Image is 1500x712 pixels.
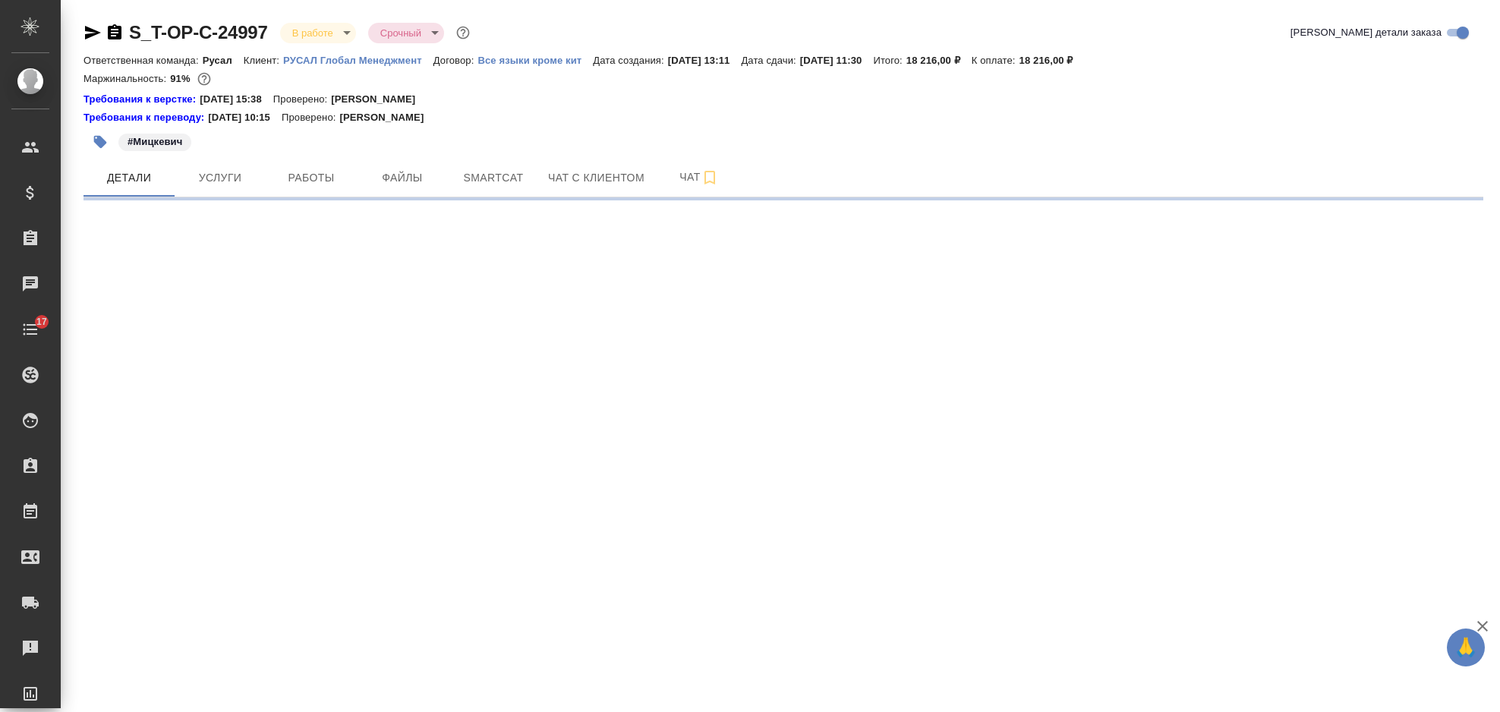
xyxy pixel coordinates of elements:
button: Доп статусы указывают на важность/срочность заказа [453,23,473,43]
div: В работе [368,23,444,43]
button: 1434.60 RUB; [194,69,214,89]
button: В работе [288,27,338,39]
div: В работе [280,23,356,43]
button: Добавить тэг [84,125,117,159]
span: 🙏 [1453,632,1479,663]
p: Маржинальность: [84,73,170,84]
p: Итого: [873,55,906,66]
p: [DATE] 11:30 [800,55,874,66]
a: 17 [4,310,57,348]
a: Требования к переводу: [84,110,208,125]
span: Услуги [184,169,257,187]
p: Клиент: [244,55,283,66]
button: Скопировать ссылку [106,24,124,42]
p: 91% [170,73,194,84]
p: Русал [203,55,244,66]
span: Чат с клиентом [548,169,644,187]
span: Файлы [366,169,439,187]
p: [DATE] 15:38 [200,92,273,107]
span: Детали [93,169,165,187]
span: Чат [663,168,736,187]
span: Работы [275,169,348,187]
a: Все языки кроме кит [477,53,593,66]
span: Мицкевич [117,134,193,147]
svg: Подписаться [701,169,719,187]
p: [DATE] 10:15 [208,110,282,125]
a: S_T-OP-C-24997 [129,22,268,43]
p: Договор: [433,55,478,66]
p: Проверено: [273,92,332,107]
p: Дата сдачи: [741,55,799,66]
p: Ответственная команда: [84,55,203,66]
p: [DATE] 13:11 [668,55,742,66]
p: Дата создания: [593,55,667,66]
p: 18 216,00 ₽ [1019,55,1085,66]
button: Скопировать ссылку для ЯМессенджера [84,24,102,42]
a: РУСАЛ Глобал Менеджмент [283,53,433,66]
span: 17 [27,314,56,329]
p: [PERSON_NAME] [339,110,435,125]
button: Срочный [376,27,426,39]
div: Нажми, чтобы открыть папку с инструкцией [84,110,208,125]
p: РУСАЛ Глобал Менеджмент [283,55,433,66]
span: Smartcat [457,169,530,187]
span: [PERSON_NAME] детали заказа [1290,25,1442,40]
div: Нажми, чтобы открыть папку с инструкцией [84,92,200,107]
p: 18 216,00 ₽ [906,55,972,66]
p: [PERSON_NAME] [331,92,427,107]
p: Все языки кроме кит [477,55,593,66]
p: #Мицкевич [128,134,182,150]
a: Требования к верстке: [84,92,200,107]
button: 🙏 [1447,629,1485,666]
p: Проверено: [282,110,340,125]
p: К оплате: [972,55,1019,66]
